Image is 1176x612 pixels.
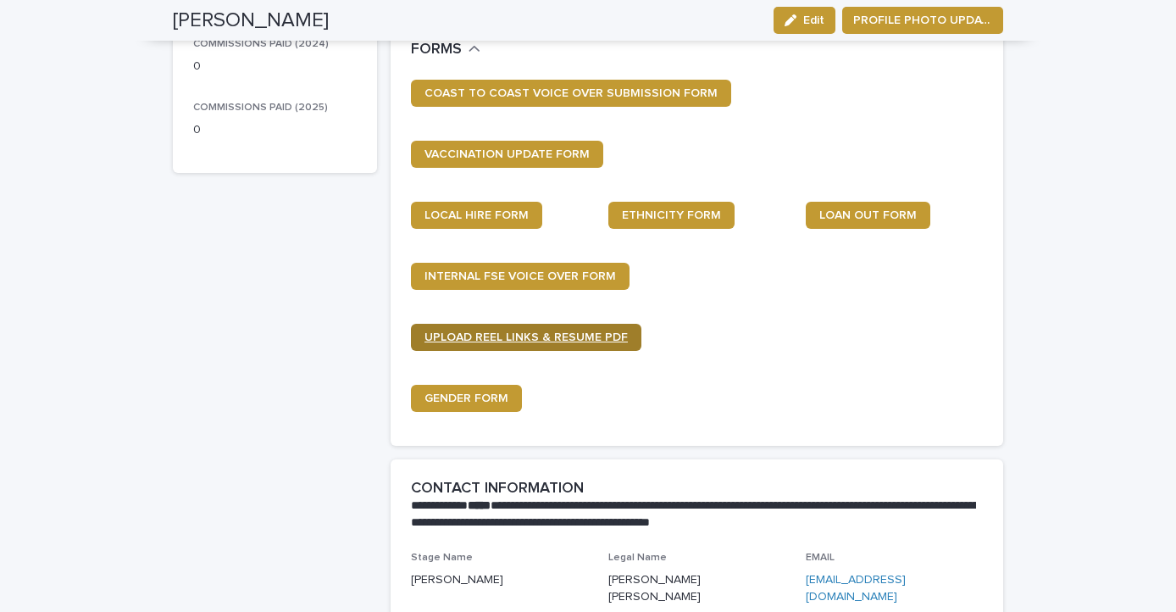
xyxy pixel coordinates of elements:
span: Legal Name [608,553,667,563]
h2: CONTACT INFORMATION [411,480,584,498]
a: LOCAL HIRE FORM [411,202,542,229]
span: Stage Name [411,553,473,563]
button: Edit [774,7,835,34]
a: ETHNICITY FORM [608,202,735,229]
button: PROFILE PHOTO UPDATE [842,7,1003,34]
p: [PERSON_NAME] [411,571,588,589]
a: INTERNAL FSE VOICE OVER FORM [411,263,630,290]
span: INTERNAL FSE VOICE OVER FORM [424,270,616,282]
p: [PERSON_NAME] [PERSON_NAME] [608,571,785,607]
span: GENDER FORM [424,392,508,404]
h2: FORMS [411,41,462,59]
a: VACCINATION UPDATE FORM [411,141,603,168]
a: LOAN OUT FORM [806,202,930,229]
span: PROFILE PHOTO UPDATE [853,12,992,29]
a: COAST TO COAST VOICE OVER SUBMISSION FORM [411,80,731,107]
p: 0 [193,121,357,139]
p: 0 [193,58,357,75]
span: COAST TO COAST VOICE OVER SUBMISSION FORM [424,87,718,99]
span: LOAN OUT FORM [819,209,917,221]
span: Edit [803,14,824,26]
span: EMAIL [806,553,835,563]
span: COMMISSIONS PAID (2024) [193,39,329,49]
h2: [PERSON_NAME] [173,8,329,33]
a: UPLOAD REEL LINKS & RESUME PDF [411,324,641,351]
span: VACCINATION UPDATE FORM [424,148,590,160]
span: COMMISSIONS PAID (2025) [193,103,328,113]
span: ETHNICITY FORM [622,209,721,221]
button: FORMS [411,41,480,59]
span: UPLOAD REEL LINKS & RESUME PDF [424,331,628,343]
a: [EMAIL_ADDRESS][DOMAIN_NAME] [806,574,906,604]
span: LOCAL HIRE FORM [424,209,529,221]
a: GENDER FORM [411,385,522,412]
